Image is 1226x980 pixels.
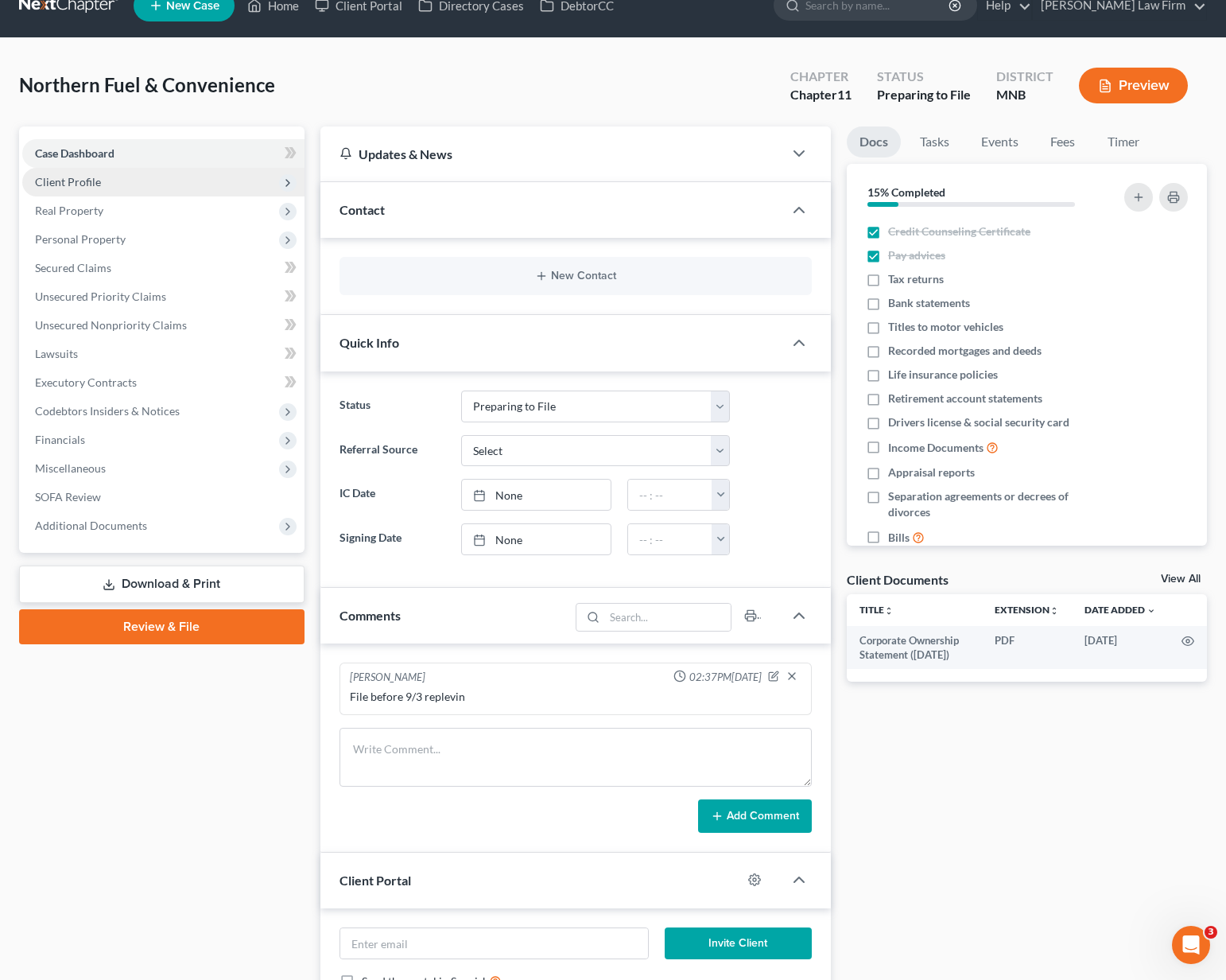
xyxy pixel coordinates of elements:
[665,927,812,959] button: Invite Client
[698,799,812,833] button: Add Comment
[35,204,103,217] span: Real Property
[35,290,166,303] span: Unsecured Priority Claims
[339,202,385,217] span: Contact
[996,68,1053,86] div: District
[22,483,305,511] a: SOFA Review
[462,524,611,554] a: None
[332,523,454,555] label: Signing Date
[332,391,454,422] label: Status
[888,319,1003,335] span: Titles to motor vehicles
[35,490,101,504] span: SOFA Review
[22,368,305,397] a: Executory Contracts
[888,343,1042,359] span: Recorded mortgages and deeds
[1079,68,1188,103] button: Preview
[888,271,944,287] span: Tax returns
[888,367,998,383] span: Life insurance policies
[22,139,305,168] a: Case Dashboard
[907,126,962,157] a: Tasks
[462,480,611,510] a: None
[35,175,101,189] span: Client Profile
[867,185,945,199] strong: 15% Completed
[19,566,305,603] a: Download & Print
[968,126,1031,157] a: Events
[888,224,1030,239] span: Credit Counseling Certificate
[1172,926,1210,964] iframe: Intercom live chat
[847,571,949,588] div: Client Documents
[628,480,712,510] input: -- : --
[340,928,649,959] input: Enter email
[847,626,982,670] td: Corporate Ownership Statement ([DATE])
[982,626,1072,670] td: PDF
[35,375,137,389] span: Executory Contracts
[350,670,425,686] div: [PERSON_NAME]
[35,232,126,246] span: Personal Property
[628,524,712,554] input: -- : --
[1038,126,1088,157] a: Fees
[339,335,399,350] span: Quick Info
[790,86,852,104] div: Chapter
[35,433,85,446] span: Financials
[35,461,106,475] span: Miscellaneous
[35,347,78,360] span: Lawsuits
[19,73,275,96] span: Northern Fuel & Convenience
[888,440,984,456] span: Income Documents
[339,146,764,162] div: Updates & News
[847,126,901,157] a: Docs
[339,873,411,888] span: Client Portal
[888,391,1042,406] span: Retirement account statements
[888,488,1104,520] span: Separation agreements or decrees of divorces
[995,604,1059,616] a: Extensionunfold_more
[339,608,401,623] span: Comments
[352,270,799,282] button: New Contact
[35,146,114,160] span: Case Dashboard
[332,479,454,511] label: IC Date
[332,435,454,467] label: Referral Source
[689,670,762,685] span: 02:37PM[DATE]
[837,87,852,102] span: 11
[1205,926,1217,939] span: 3
[35,261,111,274] span: Secured Claims
[888,530,910,546] span: Bills
[35,404,180,418] span: Codebtors Insiders & Notices
[22,340,305,368] a: Lawsuits
[1161,574,1201,585] a: View All
[1146,606,1156,616] i: expand_more
[604,604,731,631] input: Search...
[35,318,187,332] span: Unsecured Nonpriority Claims
[1072,626,1169,670] td: [DATE]
[859,604,894,616] a: Titleunfold_more
[1095,126,1152,157] a: Timer
[35,519,147,532] span: Additional Documents
[22,311,305,340] a: Unsecured Nonpriority Claims
[888,465,975,480] span: Appraisal reports
[1049,606,1059,616] i: unfold_more
[350,689,801,705] div: File before 9/3 replevin
[888,414,1069,430] span: Drivers license & social security card
[1084,604,1156,616] a: Date Added expand_more
[19,609,305,644] a: Review & File
[888,247,945,263] span: Pay advices
[884,606,894,616] i: unfold_more
[888,295,970,311] span: Bank statements
[996,86,1053,104] div: MNB
[790,68,852,86] div: Chapter
[22,282,305,311] a: Unsecured Priority Claims
[22,254,305,282] a: Secured Claims
[877,68,971,86] div: Status
[877,86,971,104] div: Preparing to File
